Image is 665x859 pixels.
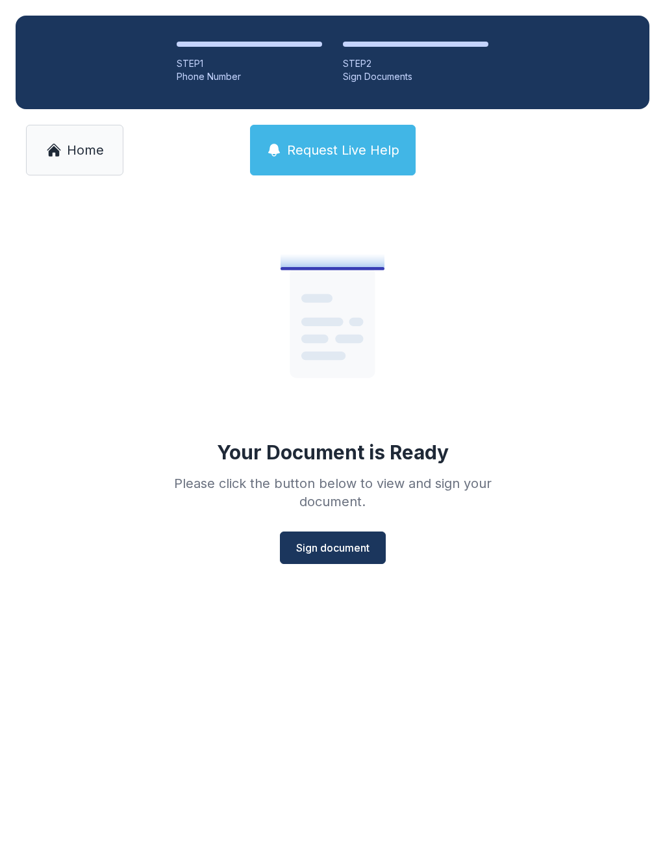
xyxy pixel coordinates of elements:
[296,540,370,556] span: Sign document
[287,141,399,159] span: Request Live Help
[343,70,488,83] div: Sign Documents
[67,141,104,159] span: Home
[343,57,488,70] div: STEP 2
[217,441,449,464] div: Your Document is Ready
[177,70,322,83] div: Phone Number
[145,474,520,511] div: Please click the button below to view and sign your document.
[177,57,322,70] div: STEP 1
